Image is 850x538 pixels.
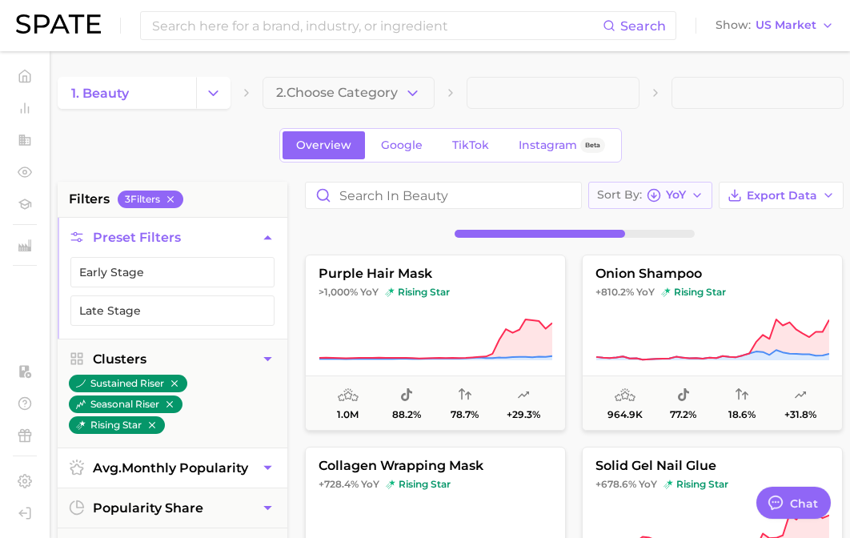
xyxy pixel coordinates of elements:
[118,191,183,208] button: 3Filters
[70,295,275,326] button: Late Stage
[306,459,565,473] span: collagen wrapping mask
[306,183,581,208] input: Search in beauty
[756,21,816,30] span: US Market
[16,14,101,34] img: SPATE
[13,501,37,525] a: Log out. Currently logged in with e-mail sarah@cobigelow.com.
[607,409,643,420] span: 964.9k
[794,386,807,405] span: popularity predicted growth: Likely
[507,409,540,420] span: +29.3%
[392,409,421,420] span: 88.2%
[76,399,86,409] img: seasonal riser
[620,18,666,34] span: Search
[595,286,634,298] span: +810.2%
[338,386,359,405] span: average monthly popularity: Medium Popularity
[728,409,756,420] span: 18.6%
[719,182,844,209] button: Export Data
[747,189,817,203] span: Export Data
[385,286,450,299] span: rising star
[452,139,489,152] span: TikTok
[69,395,182,413] button: seasonal riser
[296,139,351,152] span: Overview
[319,286,358,298] span: >1,000%
[439,131,503,159] a: TikTok
[664,480,673,489] img: rising star
[519,139,577,152] span: Instagram
[58,488,287,528] button: popularity share
[386,480,395,489] img: rising star
[582,255,843,431] button: onion shampoo+810.2% YoYrising starrising star964.9k77.2%18.6%+31.8%
[93,230,181,245] span: Preset Filters
[597,191,642,199] span: Sort By
[736,386,748,405] span: popularity convergence: Very Low Convergence
[76,379,86,388] img: sustained riser
[283,131,365,159] a: Overview
[263,77,435,109] button: 2.Choose Category
[69,375,187,392] button: sustained riser
[93,460,122,476] abbr: average
[664,478,728,491] span: rising star
[360,286,379,299] span: YoY
[712,15,838,36] button: ShowUS Market
[670,409,696,420] span: 77.2%
[150,12,603,39] input: Search here for a brand, industry, or ingredient
[505,131,619,159] a: InstagramBeta
[666,191,686,199] span: YoY
[636,286,655,299] span: YoY
[451,409,479,420] span: 78.7%
[677,386,690,405] span: popularity share: TikTok
[385,287,395,297] img: rising star
[196,77,231,109] button: Change Category
[93,500,203,516] span: popularity share
[639,478,657,491] span: YoY
[585,139,600,152] span: Beta
[517,386,530,405] span: popularity predicted growth: Likely
[583,267,842,281] span: onion shampoo
[69,416,165,434] button: rising star
[58,339,287,379] button: Clusters
[69,190,110,209] span: filters
[306,267,565,281] span: purple hair mask
[661,287,671,297] img: rising star
[70,257,275,287] button: Early Stage
[583,459,842,473] span: solid gel nail glue
[595,478,636,490] span: +678.6%
[459,386,471,405] span: popularity convergence: High Convergence
[661,286,726,299] span: rising star
[71,86,129,101] span: 1. beauty
[305,255,566,431] button: purple hair mask>1,000% YoYrising starrising star1.0m88.2%78.7%+29.3%
[93,351,146,367] span: Clusters
[400,386,413,405] span: popularity share: TikTok
[716,21,751,30] span: Show
[381,139,423,152] span: Google
[58,218,287,257] button: Preset Filters
[58,448,287,488] button: avg.monthly popularity
[615,386,635,405] span: average monthly popularity: Medium Popularity
[588,182,712,209] button: Sort ByYoY
[367,131,436,159] a: Google
[58,77,196,109] a: 1. beauty
[784,409,816,420] span: +31.8%
[319,478,359,490] span: +728.4%
[93,460,248,476] span: monthly popularity
[361,478,379,491] span: YoY
[337,409,359,420] span: 1.0m
[386,478,451,491] span: rising star
[76,420,86,430] img: rising star
[276,86,398,100] span: 2. Choose Category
